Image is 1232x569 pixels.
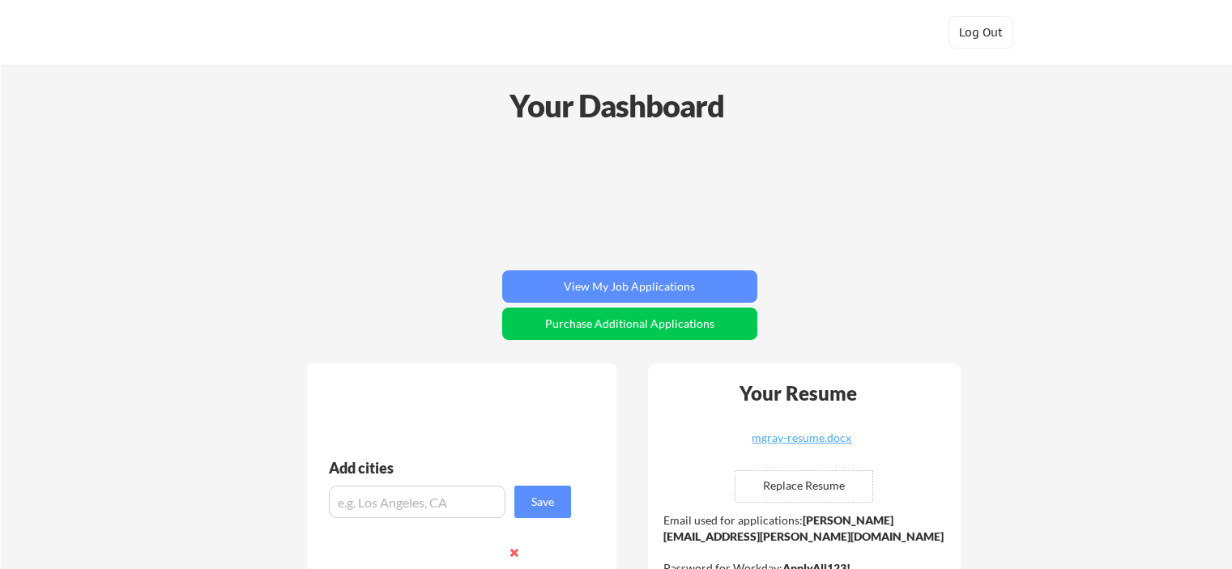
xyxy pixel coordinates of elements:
[706,432,898,457] a: mgray-resume.docx
[2,83,1232,129] div: Your Dashboard
[706,432,898,444] div: mgray-resume.docx
[329,461,575,475] div: Add cities
[949,16,1013,49] button: Log Out
[663,513,944,543] strong: [PERSON_NAME][EMAIL_ADDRESS][PERSON_NAME][DOMAIN_NAME]
[502,270,757,303] button: View My Job Applications
[329,486,505,518] input: e.g. Los Angeles, CA
[514,486,571,518] button: Save
[718,384,879,403] div: Your Resume
[502,308,757,340] button: Purchase Additional Applications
